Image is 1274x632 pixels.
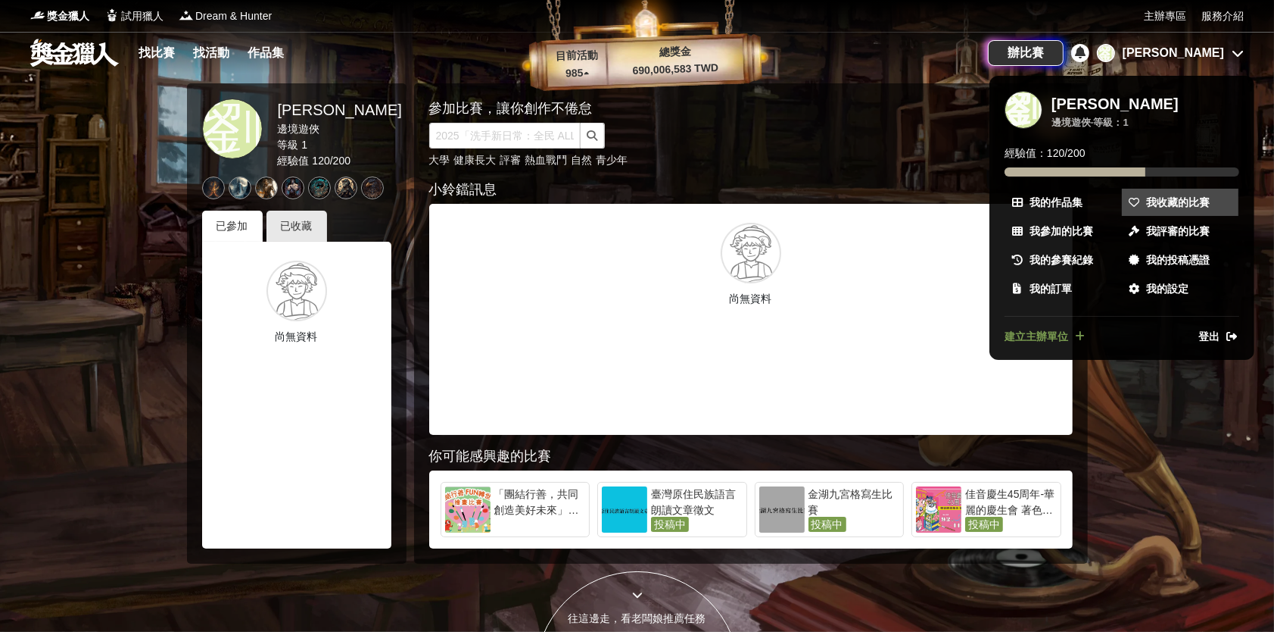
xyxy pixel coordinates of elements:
[1146,252,1210,268] span: 我的投稿憑證
[1122,275,1238,302] a: 我的設定
[1122,217,1238,245] a: 我評審的比賽
[1029,281,1072,297] span: 我的訂單
[1122,189,1238,216] a: 我收藏的比賽
[1005,91,1042,129] div: 劉
[1029,195,1082,211] span: 我的作品集
[1198,329,1239,345] a: 登出
[1051,115,1091,130] div: 邊境遊俠
[1005,189,1122,216] a: 我的作品集
[1198,329,1219,345] span: 登出
[1122,246,1238,274] a: 我的投稿憑證
[1005,246,1122,274] a: 我的參賽紀錄
[1005,145,1086,161] span: 經驗值： 120 / 200
[1094,115,1129,130] div: 等級： 1
[546,47,607,65] p: 目前活動
[1029,224,1093,239] span: 我參加的比賽
[1005,329,1068,345] span: 建立主辦單位
[606,42,743,62] p: 總獎金
[1005,275,1122,302] a: 我的訂單
[1146,195,1210,211] span: 我收藏的比賽
[1005,217,1122,245] a: 我參加的比賽
[1005,329,1088,345] a: 建立主辦單位
[1029,252,1093,268] span: 我的參賽紀錄
[547,64,608,83] p: 985 ▴
[607,59,744,80] p: 690,006,583 TWD
[1146,224,1210,239] span: 我評審的比賽
[1146,281,1188,297] span: 我的設定
[1091,115,1094,130] span: ·
[988,40,1064,66] a: 辦比賽
[1051,95,1179,113] div: [PERSON_NAME]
